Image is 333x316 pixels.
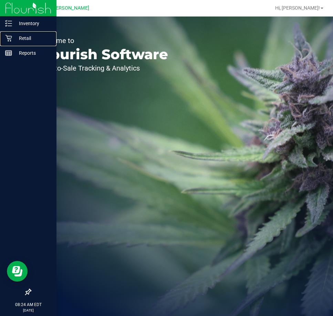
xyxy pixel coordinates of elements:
p: Retail [12,34,53,42]
p: 08:24 AM EDT [3,302,53,308]
p: Welcome to [37,37,168,44]
iframe: Resource center [7,261,28,282]
inline-svg: Inventory [5,20,12,27]
inline-svg: Retail [5,35,12,42]
inline-svg: Reports [5,50,12,56]
p: Flourish Software [37,48,168,61]
span: [PERSON_NAME] [51,5,89,11]
p: [DATE] [3,308,53,313]
p: Inventory [12,19,53,28]
p: Seed-to-Sale Tracking & Analytics [37,65,168,72]
span: Hi, [PERSON_NAME]! [275,5,320,11]
p: Reports [12,49,53,57]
